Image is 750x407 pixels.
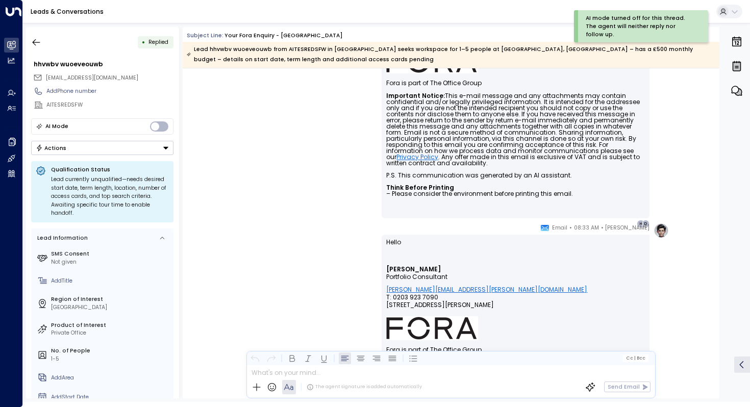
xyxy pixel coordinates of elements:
img: profile-logo.png [654,223,669,238]
div: Not given [51,258,170,266]
div: Lead currently unqualified—needs desired start date, term length, location, number of access card... [51,175,169,218]
span: [EMAIL_ADDRESS][DOMAIN_NAME] [46,74,138,82]
span: Portfolio Consultant [386,273,447,281]
button: Actions [31,141,173,155]
p: Qualification Status [51,166,169,173]
font: [PERSON_NAME] [386,265,441,273]
div: Your Fora Enquiry - [GEOGRAPHIC_DATA] [224,32,343,40]
strong: Important Notice: [386,91,445,100]
div: AI mode turned off for this thread. The agent will neither reply nor follow up. [586,14,693,38]
div: Button group with a nested menu [31,141,173,155]
label: SMS Consent [51,250,170,258]
a: Privacy Policy [396,154,438,160]
div: hhvwbv wuoeveouwb [34,60,173,69]
span: • [601,223,604,233]
div: [GEOGRAPHIC_DATA] [51,303,170,312]
img: AIorK4ysLkpAD1VLoJghiceWoVRmgk1XU2vrdoLkeDLGAFfv_vh6vnfJOA1ilUWLDOVq3gZTs86hLsHm3vG- [386,316,478,340]
label: Region of Interest [51,295,170,303]
div: Actions [36,144,67,151]
span: Email [552,223,567,233]
span: 08:33 AM [574,223,599,233]
span: d_s_29@hotmail.com [46,74,138,82]
div: D [642,220,650,228]
span: [PERSON_NAME] [605,223,649,233]
a: Leads & Conversations [31,7,104,16]
span: T: 0203 923 7090 [386,293,438,301]
span: [STREET_ADDRESS][PERSON_NAME] [386,301,494,316]
div: Lead Information [35,234,88,242]
div: • [142,35,145,49]
strong: Think Before Printing [386,183,454,192]
span: Hello [386,238,401,247]
div: The agent signature is added automatically [307,384,422,391]
span: Cc Bcc [626,355,645,361]
font: Fora is part of The Office Group [386,79,482,87]
label: No. of People [51,347,170,355]
span: • [569,223,572,233]
div: Lead hhvwbv wuoeveouwb from AITESREDSFW in [GEOGRAPHIC_DATA] seeks workspace for 1–5 people at [G... [187,44,715,65]
button: Cc|Bcc [623,354,648,362]
div: H [637,220,645,228]
span: Subject Line: [187,32,223,39]
div: AI Mode [45,121,68,132]
label: Product of Interest [51,321,170,329]
font: This e-mail message and any attachments may contain confidential and/or legally privileged inform... [386,91,641,198]
div: AddPhone number [46,87,173,95]
div: AddArea [51,374,170,382]
div: AddTitle [51,277,170,285]
div: Private Office [51,329,170,337]
font: Fora is part of The Office Group [386,345,482,354]
div: AITESREDSFW [46,101,173,109]
button: Undo [249,352,261,364]
button: Redo [265,352,277,364]
div: 1-5 [51,355,170,363]
a: [PERSON_NAME][EMAIL_ADDRESS][PERSON_NAME][DOMAIN_NAME] [386,286,587,293]
span: Replied [148,38,168,46]
span: | [634,355,635,361]
div: AddStart Date [51,393,170,401]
